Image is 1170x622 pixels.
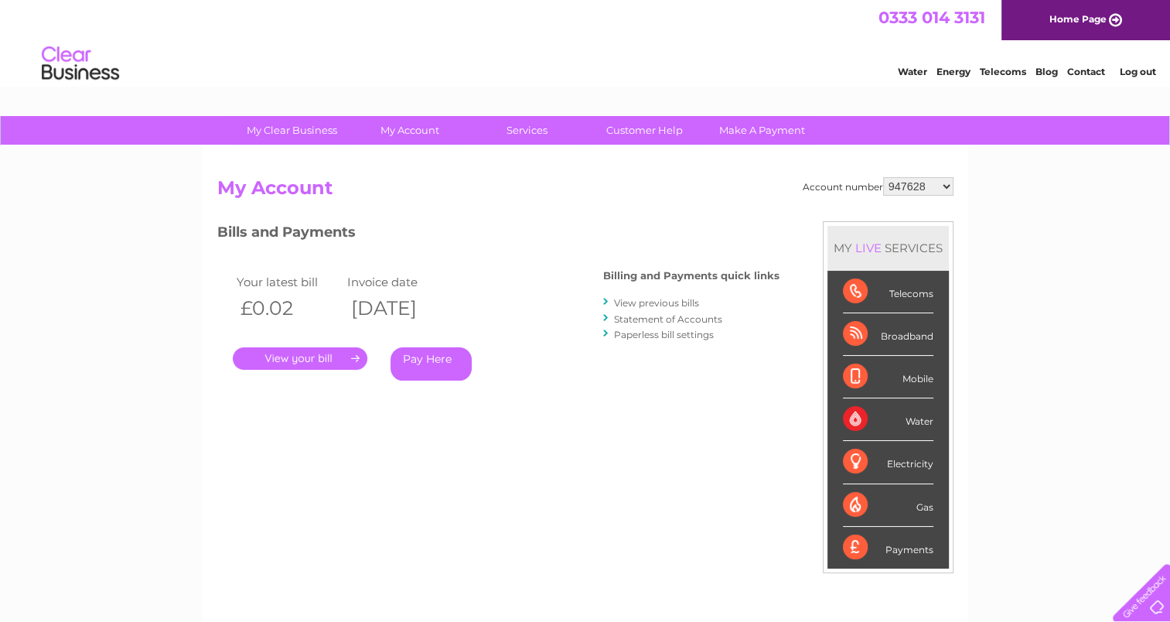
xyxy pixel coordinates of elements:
th: [DATE] [343,292,455,324]
a: Energy [936,66,970,77]
a: My Account [346,116,473,145]
a: Paperless bill settings [614,329,714,340]
div: Water [843,398,933,441]
a: My Clear Business [228,116,356,145]
a: Contact [1067,66,1105,77]
td: Invoice date [343,272,455,292]
th: £0.02 [233,292,344,324]
div: Clear Business is a trading name of Verastar Limited (registered in [GEOGRAPHIC_DATA] No. 3667643... [220,9,951,75]
a: . [233,347,367,370]
div: Broadband [843,313,933,356]
div: Mobile [843,356,933,398]
td: Your latest bill [233,272,344,292]
div: Account number [803,177,953,196]
a: Statement of Accounts [614,313,722,325]
div: Electricity [843,441,933,484]
a: Water [898,66,927,77]
a: 0333 014 3131 [878,8,985,27]
h2: My Account [217,177,953,207]
a: Blog [1035,66,1058,77]
div: Gas [843,484,933,527]
div: Telecoms [843,271,933,313]
a: View previous bills [614,297,699,309]
img: logo.png [41,40,120,87]
a: Pay Here [391,347,472,381]
a: Customer Help [581,116,708,145]
a: Services [463,116,591,145]
a: Log out [1119,66,1155,77]
h3: Bills and Payments [217,221,779,248]
a: Make A Payment [698,116,826,145]
h4: Billing and Payments quick links [603,270,779,282]
div: Payments [843,527,933,569]
div: LIVE [852,241,885,255]
a: Telecoms [980,66,1026,77]
div: MY SERVICES [827,226,949,270]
